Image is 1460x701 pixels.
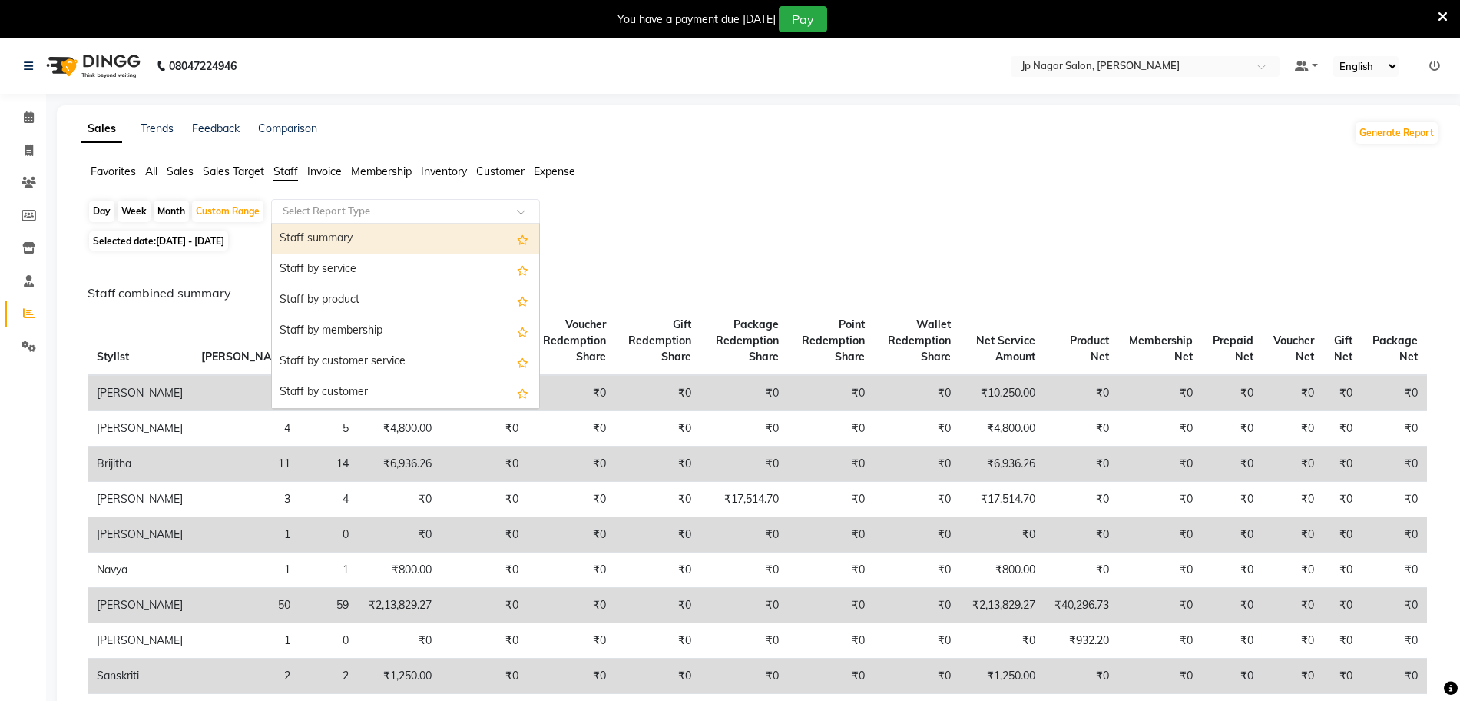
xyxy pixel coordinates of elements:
td: 1 [192,517,300,553]
td: ₹0 [960,517,1045,553]
td: ₹0 [874,411,961,447]
img: logo [39,45,144,88]
span: Add this report to Favorites List [517,384,528,402]
td: ₹0 [874,375,961,411]
span: [DATE] - [DATE] [156,235,224,247]
td: ₹0 [1202,482,1263,517]
td: ₹0 [1362,588,1427,623]
td: ₹0 [528,482,614,517]
td: [PERSON_NAME] [88,482,192,517]
td: ₹0 [1263,411,1323,447]
td: ₹0 [1045,482,1118,517]
td: ₹0 [615,517,700,553]
span: Package Net [1372,334,1418,364]
span: Voucher Net [1273,334,1314,364]
td: ₹0 [1362,659,1427,694]
td: ₹800.00 [358,553,441,588]
td: ₹800.00 [960,553,1045,588]
span: Stylist [97,350,129,364]
td: 1 [300,553,358,588]
td: ₹0 [528,411,614,447]
td: ₹0 [874,482,961,517]
td: ₹0 [700,375,788,411]
td: 59 [300,588,358,623]
td: ₹0 [700,517,788,553]
td: [PERSON_NAME] [88,411,192,447]
span: Inventory [421,164,467,178]
td: ₹0 [874,447,961,482]
td: ₹0 [1202,553,1263,588]
td: Sanskriti [88,659,192,694]
td: ₹0 [700,623,788,659]
span: Membership Net [1129,334,1193,364]
td: ₹0 [700,411,788,447]
td: ₹0 [441,553,528,588]
div: You have a payment due [DATE] [617,12,776,28]
td: ₹0 [1323,623,1362,659]
td: ₹0 [788,375,874,411]
td: ₹0 [528,553,614,588]
td: 7 [192,375,300,411]
td: ₹6,936.26 [358,447,441,482]
td: ₹17,514.70 [960,482,1045,517]
span: Gift Redemption Share [628,317,691,364]
td: ₹0 [1202,375,1263,411]
td: ₹0 [441,411,528,447]
td: ₹0 [358,623,441,659]
td: ₹0 [1263,482,1323,517]
td: ₹0 [1045,517,1118,553]
td: ₹0 [441,588,528,623]
td: 4 [192,411,300,447]
td: ₹0 [1362,482,1427,517]
td: ₹0 [1263,447,1323,482]
td: ₹6,936.26 [960,447,1045,482]
span: Selected date: [89,231,228,251]
td: ₹0 [874,553,961,588]
td: 3 [192,482,300,517]
td: Navya [88,553,192,588]
td: ₹0 [1118,659,1202,694]
td: ₹0 [441,623,528,659]
button: Generate Report [1356,122,1438,144]
td: 1 [192,553,300,588]
td: ₹0 [1362,447,1427,482]
td: 0 [300,623,358,659]
td: ₹0 [1045,659,1118,694]
div: Staff by customer service [272,347,539,377]
td: ₹1,250.00 [960,659,1045,694]
td: ₹0 [1202,588,1263,623]
td: ₹0 [358,482,441,517]
span: Invoice [307,164,342,178]
div: Staff by service [272,254,539,285]
td: ₹0 [1362,623,1427,659]
span: Point Redemption Share [802,317,865,364]
td: ₹1,250.00 [358,659,441,694]
span: All [145,164,157,178]
td: ₹0 [528,447,614,482]
td: ₹4,800.00 [960,411,1045,447]
td: 2 [300,659,358,694]
div: Week [118,201,151,222]
td: ₹0 [788,588,874,623]
td: ₹0 [1118,517,1202,553]
td: ₹0 [1362,553,1427,588]
span: Wallet Redemption Share [888,317,951,364]
td: ₹0 [615,482,700,517]
td: ₹0 [700,659,788,694]
td: ₹0 [788,517,874,553]
td: ₹0 [1323,517,1362,553]
div: Custom Range [192,201,263,222]
td: ₹0 [528,623,614,659]
td: ₹40,296.73 [1045,588,1118,623]
td: ₹0 [528,588,614,623]
a: Comparison [258,121,317,135]
td: ₹0 [1323,447,1362,482]
td: ₹0 [615,659,700,694]
div: Staff by membership [272,316,539,347]
td: ₹0 [1362,411,1427,447]
td: ₹0 [1118,375,1202,411]
span: Favorites [91,164,136,178]
td: ₹0 [788,659,874,694]
td: Brijitha [88,447,192,482]
div: Staff by customer [272,377,539,408]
